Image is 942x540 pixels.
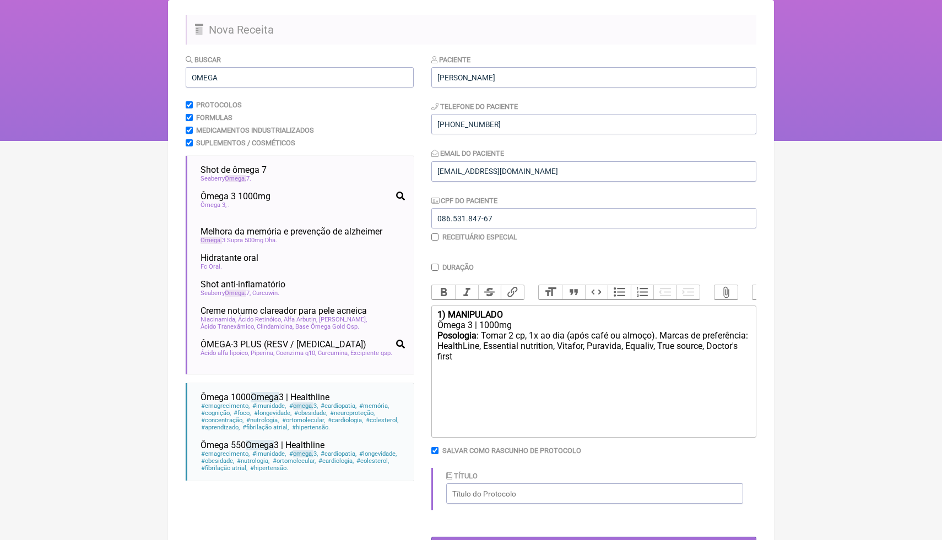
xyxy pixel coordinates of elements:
span: omega [293,402,313,410]
span: obesidade [201,457,235,465]
span: Curcuwin [252,290,279,297]
span: ÔMEGA-3 PLUS (RESV / [MEDICAL_DATA]) [201,339,366,350]
label: Duração [442,263,474,271]
span: Melhora da memória e prevenção de alzheimer [201,226,382,237]
span: Ômega 1000 3 | Healthline [201,392,329,402]
span: imunidade [252,402,286,410]
label: Paciente [431,56,470,64]
span: Coenzima q10 [276,350,316,357]
span: longevidade [359,450,397,457]
span: cardiologia [318,457,354,465]
span: ortomolecular [281,417,325,424]
span: hipertensão [250,465,289,472]
button: Attach Files [714,285,738,299]
span: Ômega 3 [201,201,226,209]
span: cognição [201,410,231,417]
span: 3 Supra 500mg Dha [201,237,277,244]
div: : Tomar 2 cp, 1x ao dia (após café ou almoço). Marcas de preferência: HealthLine, Essential nutri... [437,330,750,373]
span: Ácido alfa lipoico [201,350,249,357]
button: Undo [752,285,776,299]
div: Ômega 3 | 1000mg [437,320,750,330]
button: Italic [455,285,478,299]
span: Base Ômega Gold Qsp [295,323,359,330]
span: concentração [201,417,244,424]
button: Link [501,285,524,299]
span: Fc Oral [201,263,222,270]
span: colesterol [356,457,389,465]
span: Ácido Retinóico [238,316,282,323]
span: cardiopatia [320,450,357,457]
span: obesidade [294,410,328,417]
span: 3 [288,402,318,410]
span: Creme noturno clareador para pele acneica [201,306,367,316]
label: Medicamentos Industrializados [196,126,314,134]
label: Telefone do Paciente [431,102,518,111]
span: Seaberry 7 [201,290,251,297]
span: Omega [201,237,222,244]
span: omega [293,450,313,457]
button: Numbers [631,285,654,299]
label: Suplementos / Cosméticos [196,139,295,147]
span: Ômega 550 3 | Healthline [201,440,324,450]
span: cardiopatia [320,402,357,410]
strong: Posologia [437,330,477,341]
span: foco [233,410,251,417]
span: Ácido Tranexâmico [201,323,255,330]
label: CPF do Paciente [431,197,497,205]
span: Omega [225,290,246,297]
span: nutrologia [236,457,270,465]
span: Omega [225,175,246,182]
span: Shot de ômega 7 [201,165,267,175]
button: Decrease Level [653,285,676,299]
span: Ômega 3 1000mg [201,191,270,201]
label: Buscar [186,56,221,64]
span: hipertensão [291,424,330,431]
span: neuroproteção [329,410,375,417]
strong: 1) MANIPULADO [437,309,503,320]
span: aprendizado [201,424,240,431]
span: colesterol [365,417,399,424]
button: Bullets [608,285,631,299]
span: cardiologia [327,417,364,424]
span: emagrecimento [201,450,250,457]
button: Strikethrough [478,285,501,299]
input: Título do Protocolo [446,483,743,504]
label: Protocolos [196,101,242,109]
span: emagrecimento [201,402,250,410]
span: Seaberry 7 [201,175,251,182]
label: Salvar como rascunho de Protocolo [442,446,581,455]
button: Heading [539,285,562,299]
span: Niacinamida [201,316,236,323]
span: Curcumina [318,350,349,357]
span: nutrologia [246,417,279,424]
span: Omega [246,440,274,450]
button: Quote [562,285,585,299]
label: Email do Paciente [431,149,504,157]
label: Receituário Especial [442,233,517,241]
span: Clindamicina [257,323,294,330]
input: exemplo: emagrecimento, ansiedade [186,67,414,88]
span: longevidade [253,410,291,417]
span: [PERSON_NAME] [319,316,367,323]
h2: Nova Receita [186,15,756,45]
button: Increase Level [676,285,700,299]
span: Piperina [251,350,274,357]
button: Bold [432,285,455,299]
label: Título [446,472,478,480]
span: 3 [288,450,318,457]
span: fibrilação atrial [201,465,248,472]
span: Shot anti-inflamatório [201,279,285,290]
span: imunidade [252,450,286,457]
label: Formulas [196,113,232,122]
span: ortomolecular [272,457,316,465]
span: Omega [251,392,279,402]
button: Code [585,285,608,299]
span: Excipiente qsp [350,350,392,357]
span: Alfa Arbutin [284,316,317,323]
span: memória [359,402,389,410]
span: Hidratante oral [201,253,258,263]
span: fibrilação atrial [242,424,289,431]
